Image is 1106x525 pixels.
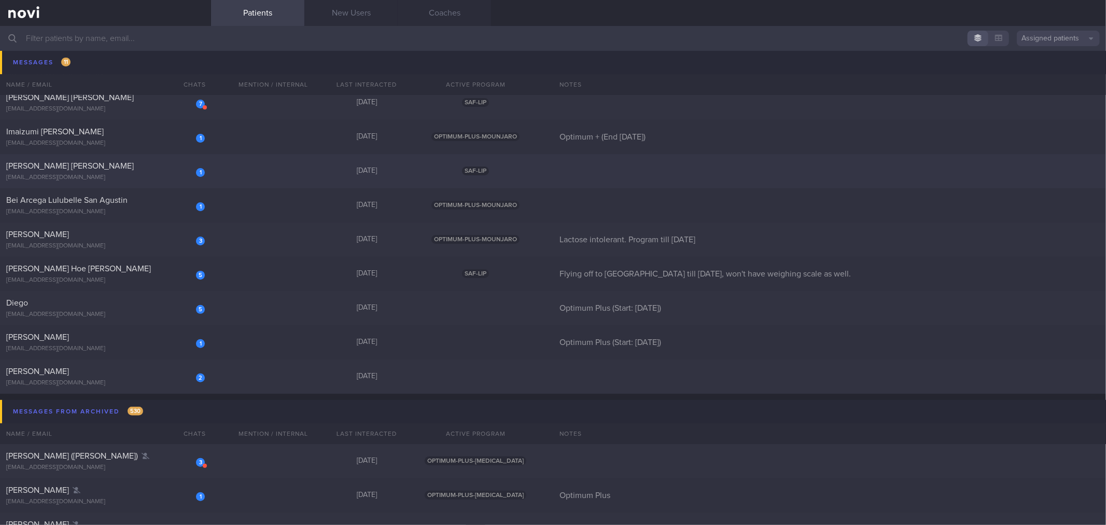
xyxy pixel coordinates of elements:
div: Optimum Plus [553,490,1106,501]
div: [DATE] [320,338,413,347]
div: 5 [196,271,205,280]
div: [EMAIL_ADDRESS][DOMAIN_NAME] [6,71,205,79]
span: [PERSON_NAME] [PERSON_NAME] [6,93,134,102]
div: [DATE] [320,98,413,107]
span: SAF-LIP [462,269,489,278]
div: [DATE] [320,64,413,73]
div: Optimum + (End [DATE]) [553,132,1106,142]
div: 1 [196,134,205,143]
span: OPTIMUM-PLUS-MOUNJARO [431,201,520,210]
span: [PERSON_NAME] [6,59,69,67]
div: Active Program [413,423,538,444]
div: [EMAIL_ADDRESS][DOMAIN_NAME] [6,311,205,319]
span: [PERSON_NAME] [6,333,69,341]
div: [DATE] [320,235,413,244]
span: OPTIMUM-PLUS-[MEDICAL_DATA] [425,457,526,465]
div: Last Interacted [320,423,413,444]
div: [EMAIL_ADDRESS][DOMAIN_NAME] [6,174,205,182]
div: Mention / Internal [227,423,320,444]
span: SAF-LIP [462,98,489,107]
div: Chats [170,423,211,444]
div: [DATE] [320,269,413,279]
div: Messages from Archived [10,405,146,419]
div: 1 [196,168,205,177]
div: [EMAIL_ADDRESS][DOMAIN_NAME] [6,379,205,387]
div: [DATE] [320,457,413,466]
div: 1 [196,202,205,211]
div: 5 [196,305,205,314]
span: [PERSON_NAME] ([PERSON_NAME]) [6,452,138,460]
span: [PERSON_NAME] [6,230,69,239]
span: OPTIMUM-PLUS-MOUNJARO [431,64,520,73]
div: [EMAIL_ADDRESS][DOMAIN_NAME] [6,464,205,472]
div: [EMAIL_ADDRESS][DOMAIN_NAME] [6,208,205,216]
div: 2 [196,374,205,382]
div: [DATE] [320,167,413,176]
div: [DATE] [320,201,413,210]
div: [EMAIL_ADDRESS][DOMAIN_NAME] [6,345,205,353]
div: Notes [553,423,1106,444]
div: [EMAIL_ADDRESS][DOMAIN_NAME] [6,277,205,284]
span: Diego [6,299,28,307]
div: [DATE] [320,132,413,142]
div: [EMAIL_ADDRESS][DOMAIN_NAME] [6,242,205,250]
span: 530 [128,407,143,416]
span: [PERSON_NAME] Hoe [PERSON_NAME] [6,265,151,273]
div: 1 [196,65,205,74]
span: SAF-LIP [462,167,489,175]
div: [EMAIL_ADDRESS][DOMAIN_NAME] [6,498,205,506]
div: [DATE] [320,372,413,381]
span: OPTIMUM-PLUS-MOUNJARO [431,132,520,141]
div: Optimum Plus (Start: [DATE]) [553,337,1106,348]
div: 1 [196,339,205,348]
button: Assigned patients [1017,31,1100,46]
div: 1 [196,492,205,501]
div: 3 [196,458,205,467]
div: Flying off to [GEOGRAPHIC_DATA] till [DATE], won't have weighing scale as well. [553,269,1106,279]
span: Bei Arcega Lulubelle San Agustin [6,196,128,204]
div: [EMAIL_ADDRESS][DOMAIN_NAME] [6,105,205,113]
div: Lactose intolerant. Program till [DATE] [553,234,1106,245]
span: [PERSON_NAME] [6,486,69,494]
div: [DATE] [320,303,413,313]
div: Optimum Plus (Start: [DATE]) [553,303,1106,313]
span: [PERSON_NAME] [6,367,69,376]
span: Imaizumi [PERSON_NAME] [6,128,104,136]
span: OPTIMUM-PLUS-[MEDICAL_DATA] [425,491,526,500]
div: [DATE] [320,491,413,500]
div: [EMAIL_ADDRESS][DOMAIN_NAME] [6,140,205,147]
span: [PERSON_NAME] [PERSON_NAME] [6,162,134,170]
div: 7 [196,100,205,108]
span: OPTIMUM-PLUS-MOUNJARO [431,235,520,244]
div: 3 [196,237,205,245]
